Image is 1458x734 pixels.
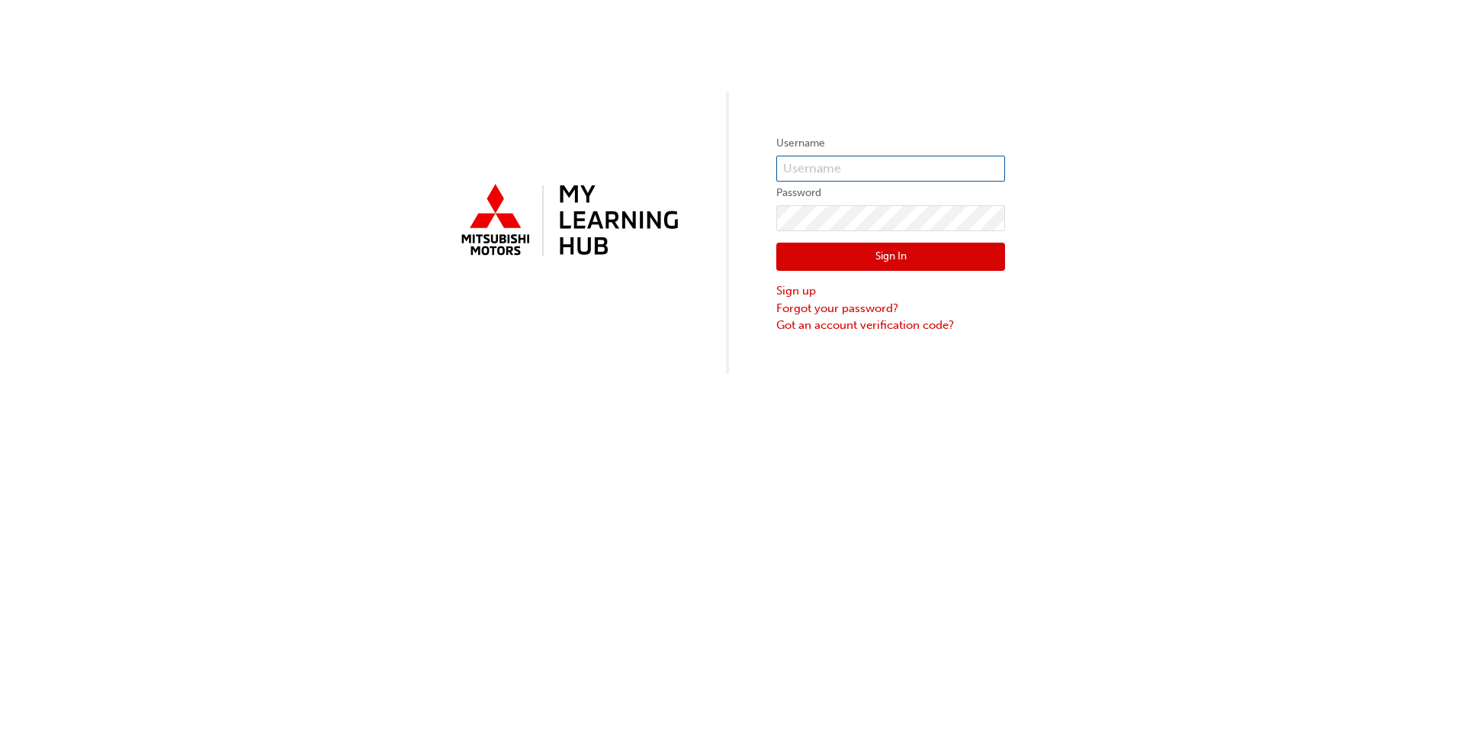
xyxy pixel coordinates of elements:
img: mmal [453,178,682,265]
a: Got an account verification code? [776,317,1005,334]
a: Forgot your password? [776,300,1005,317]
label: Password [776,184,1005,202]
a: Sign up [776,282,1005,300]
input: Username [776,156,1005,182]
label: Username [776,134,1005,153]
button: Sign In [776,243,1005,272]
